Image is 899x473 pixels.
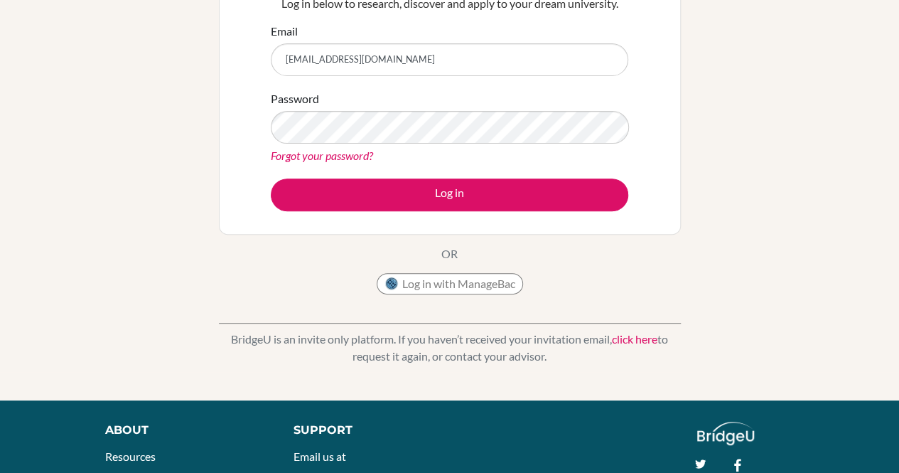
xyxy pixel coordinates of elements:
p: BridgeU is an invite only platform. If you haven’t received your invitation email, to request it ... [219,331,681,365]
div: Support [294,422,436,439]
a: Resources [105,450,156,463]
img: logo_white@2x-f4f0deed5e89b7ecb1c2cc34c3e3d731f90f0f143d5ea2071677605dd97b5244.png [697,422,755,445]
p: OR [441,245,458,262]
a: Forgot your password? [271,149,373,162]
button: Log in with ManageBac [377,273,523,294]
a: click here [612,332,657,346]
label: Password [271,90,319,107]
label: Email [271,23,298,40]
div: About [105,422,262,439]
button: Log in [271,179,628,211]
